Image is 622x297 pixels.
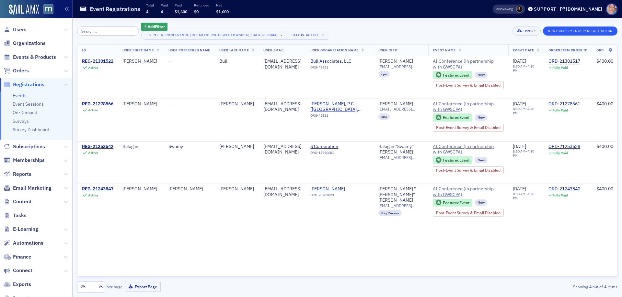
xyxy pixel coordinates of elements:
span: [DATE] [513,186,526,192]
span: ID [82,48,86,52]
div: Export [523,29,536,33]
div: Post-Event Survey [433,81,504,89]
span: Memberships [13,157,45,164]
span: E-Learning [13,226,38,233]
a: Orders [4,67,29,74]
div: [PERSON_NAME] [122,58,159,64]
span: Exports [13,281,31,288]
div: Event [146,33,160,37]
span: Bull Associates, LLC [310,58,369,64]
a: Email Marketing [4,185,52,192]
button: [DOMAIN_NAME] [560,7,605,11]
div: 25 [80,283,95,290]
div: Active [88,151,98,155]
span: [DATE] [513,143,526,149]
div: [PERSON_NAME] [168,186,210,192]
span: $1,600 [216,9,229,14]
a: View Homepage [39,4,53,15]
time: 4:30 PM [513,106,534,115]
a: Content [4,198,32,205]
span: Reports [13,171,31,178]
div: [PERSON_NAME] [219,101,254,107]
p: Refunded [194,3,209,7]
span: — [168,101,172,107]
div: REG-21243847 [82,186,113,192]
div: Fully Paid [552,108,568,112]
div: Featured Event [443,116,469,119]
span: Event Date [513,48,534,52]
div: [EMAIL_ADDRESS][DOMAIN_NAME] [263,186,301,197]
time: 4:30 PM [513,192,534,200]
div: Fully Paid [552,193,568,197]
div: Featured Event [443,201,469,205]
a: AI Conference (in partnership with GWSCPA) [433,186,504,197]
span: Users [13,26,27,33]
span: Automations [13,239,43,247]
span: Connect [13,267,32,274]
button: EventAI Conference (in partnership with GWSCPA) [[DATE] 8:30am]× [141,31,287,40]
a: [PERSON_NAME] [310,186,369,192]
input: Search… [77,27,139,36]
div: ORD-21253528 [548,144,580,150]
p: Total [146,3,154,7]
div: [DOMAIN_NAME] [566,6,602,12]
span: Organizations [13,40,46,47]
span: Registrations [13,81,44,88]
div: New [475,114,488,121]
a: Events [13,93,27,99]
div: Also [496,7,502,11]
div: Active [88,108,98,112]
span: Viewing [496,7,513,11]
a: S Corporation [310,144,369,150]
div: New [475,72,488,78]
div: [PERSON_NAME] [219,144,254,150]
span: User Email [263,48,284,52]
div: [PERSON_NAME] [122,186,159,192]
time: 4:30 PM [513,64,534,73]
span: User First Name [122,48,154,52]
div: [PERSON_NAME] [219,186,254,192]
a: Survey Dashboard [13,127,49,133]
span: $400.00 [596,58,613,64]
div: – [513,107,539,115]
span: Add Filter [148,24,165,29]
a: Subscriptions [4,143,45,150]
a: Users [4,26,27,33]
a: ORD-21278561 [548,101,580,107]
span: Orders [13,67,29,74]
a: ORD-21243840 [548,186,580,192]
a: Registrations [4,81,44,88]
div: cpa [378,71,390,77]
span: $400.00 [596,143,613,149]
label: per page [107,284,122,290]
div: Active [88,193,98,197]
span: User Last Name [219,48,249,52]
div: Featured Event [433,199,472,207]
a: [PERSON_NAME] [378,101,413,107]
div: ORG-45681 [310,113,369,120]
button: Export Page [125,282,161,292]
span: AI Conference (in partnership with GWSCPA) [433,101,504,112]
a: [PERSON_NAME] [378,58,413,64]
div: Key Person [378,210,402,216]
div: Featured Event [433,156,472,164]
span: [EMAIL_ADDRESS][DOMAIN_NAME] [378,155,424,160]
p: Net [216,3,229,7]
span: Tom Trently [310,186,369,192]
p: Paid [175,3,187,7]
div: Swamy [168,144,210,150]
span: [EMAIL_ADDRESS][DOMAIN_NAME] [378,64,424,69]
a: On-Demand [13,110,37,115]
div: Balagan [122,144,159,150]
div: [EMAIL_ADDRESS][DOMAIN_NAME] [263,58,301,70]
div: Featured Event [433,71,472,79]
span: Content [13,198,32,205]
span: Tasks [13,212,27,219]
span: User Preferred Name [168,48,210,52]
div: Featured Event [443,158,469,162]
a: REG-21301522 [82,58,113,64]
